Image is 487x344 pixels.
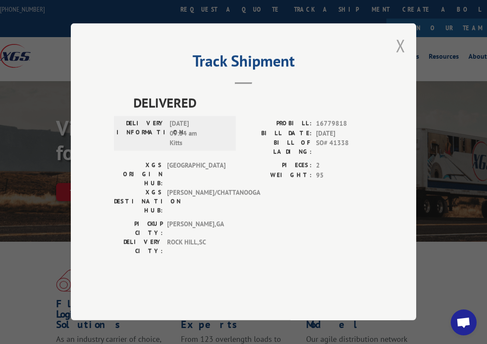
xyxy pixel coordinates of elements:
span: [PERSON_NAME] , GA [167,220,225,238]
label: PIECES: [244,161,312,171]
span: 95 [316,170,373,180]
span: ROCK HILL , SC [167,238,225,256]
span: 16779818 [316,119,373,129]
label: DELIVERY INFORMATION: [117,119,165,148]
label: PICKUP CITY: [114,220,163,238]
label: WEIGHT: [244,170,312,180]
label: XGS ORIGIN HUB: [114,161,163,188]
span: [DATE] 09:34 am Kitts [170,119,228,148]
label: BILL OF LADING: [244,139,312,157]
span: 2 [316,161,373,171]
span: DELIVERED [133,93,373,113]
label: BILL DATE: [244,129,312,139]
span: SO# 41338 [316,139,373,157]
label: PROBILL: [244,119,312,129]
span: [DATE] [316,129,373,139]
label: DELIVERY CITY: [114,238,163,256]
button: Close modal [396,34,405,57]
span: [PERSON_NAME]/CHATTANOOGA [167,188,225,215]
label: XGS DESTINATION HUB: [114,188,163,215]
a: Open chat [451,309,477,335]
h2: Track Shipment [114,55,373,71]
span: [GEOGRAPHIC_DATA] [167,161,225,188]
